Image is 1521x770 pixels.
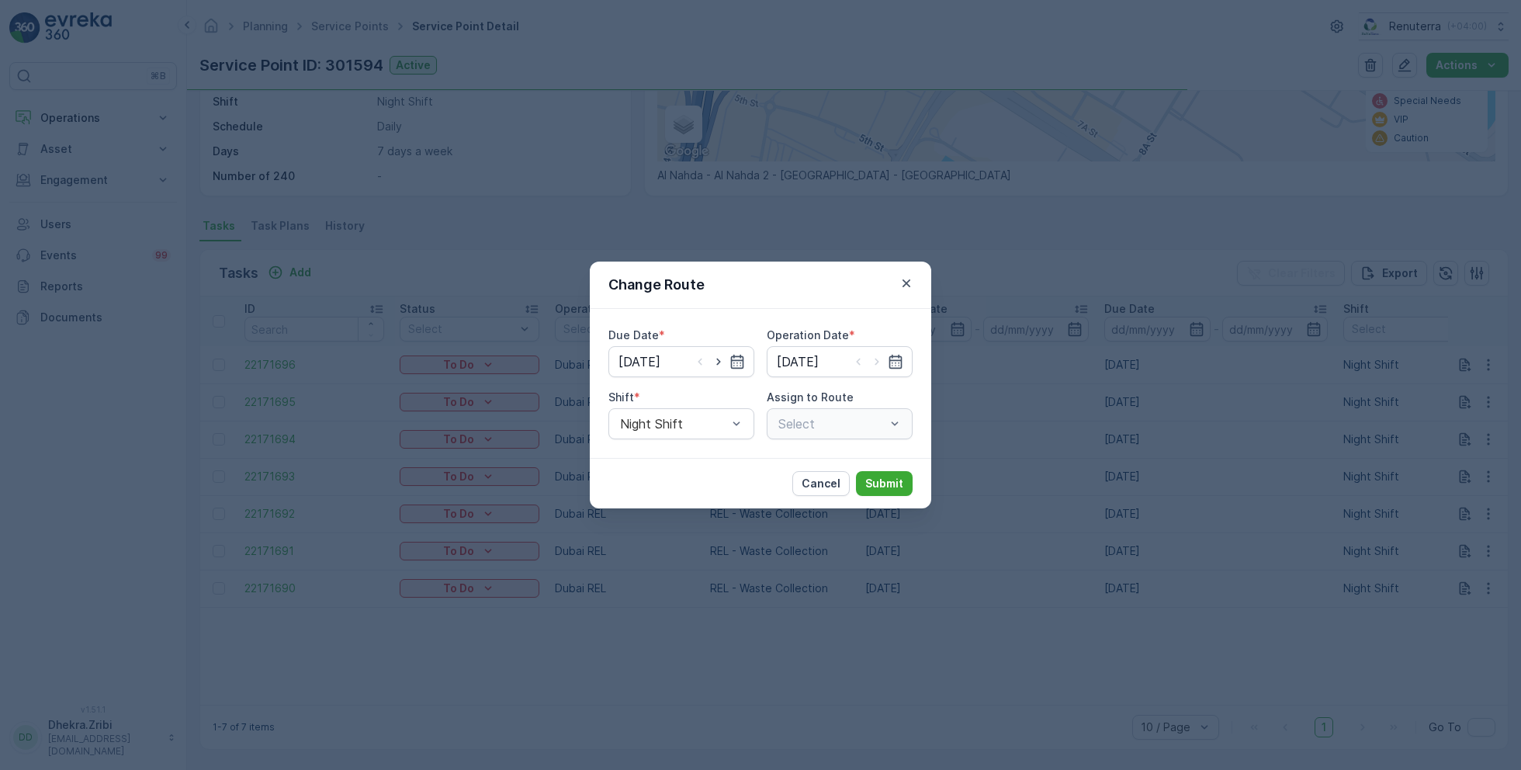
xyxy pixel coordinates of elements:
p: Change Route [608,274,705,296]
label: Operation Date [767,328,849,342]
p: Cancel [802,476,840,491]
input: dd/mm/yyyy [608,346,754,377]
label: Shift [608,390,634,404]
label: Due Date [608,328,659,342]
input: dd/mm/yyyy [767,346,913,377]
label: Assign to Route [767,390,854,404]
button: Cancel [792,471,850,496]
p: Submit [865,476,903,491]
button: Submit [856,471,913,496]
